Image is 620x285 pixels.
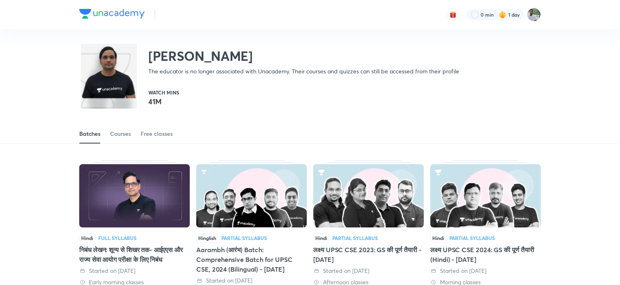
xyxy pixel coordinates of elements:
[79,9,145,19] img: Company Logo
[499,11,507,19] img: streak
[79,245,190,264] div: निबंध लेखन: शून्य से शिखर तक- आईएएस और राज्य सेवा आयोग परीक्षा के लिए निबंध
[79,164,190,227] img: Thumbnail
[430,164,541,227] img: Thumbnail
[313,267,424,275] div: Started on 15 Sep 2022
[141,130,173,138] div: Free classes
[110,130,131,138] div: Courses
[430,245,541,264] div: लक्ष्य UPSC CSE 2024: GS की पूर्ण तैयारी (Hindi) - [DATE]
[313,234,329,242] span: Hindi
[313,164,424,227] img: Thumbnail
[148,96,179,106] p: 41M
[148,48,459,64] h2: [PERSON_NAME]
[79,124,100,144] a: Batches
[79,130,100,138] div: Batches
[141,124,173,144] a: Free classes
[196,276,307,285] div: Started on 22 Dec 2022
[110,124,131,144] a: Courses
[430,267,541,275] div: Started on 8 Sep 2022
[196,164,307,227] img: Thumbnail
[79,267,190,275] div: Started on 17 Apr 2023
[449,236,495,240] div: Partial Syllabus
[221,236,267,240] div: Partial Syllabus
[196,245,307,274] div: Aarambh (आरंभ) Batch: Comprehensive Batch for UPSC CSE, 2024 (Bilingual) - [DATE]
[148,90,179,95] p: Watch mins
[430,234,446,242] span: Hindi
[148,67,459,75] p: The educator is no longer associated with Unacademy. Their courses and quizzes can still be acces...
[196,234,218,242] span: Hinglish
[332,236,378,240] div: Partial Syllabus
[527,8,541,21] img: iSmart Roshan
[313,245,424,264] div: लक्ष्य UPSC CSE 2023: GS की पूर्ण तैयारी - [DATE]
[98,236,137,240] div: Full Syllabus
[447,8,460,21] button: avatar
[449,11,457,18] img: avatar
[79,234,95,242] span: Hindi
[79,9,145,21] a: Company Logo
